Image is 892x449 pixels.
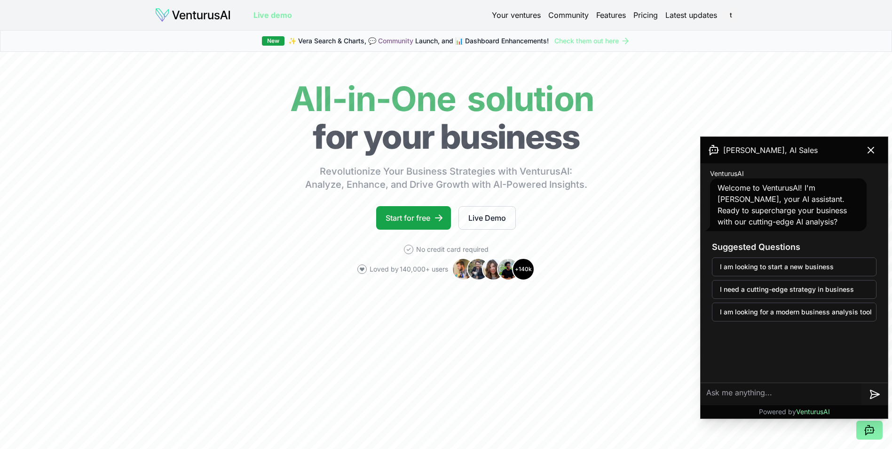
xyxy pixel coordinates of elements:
[796,408,830,416] span: VenturusAI
[724,8,739,23] span: t
[452,258,474,281] img: Avatar 1
[155,8,231,23] img: logo
[665,9,717,21] a: Latest updates
[712,257,876,276] button: I am looking to start a new business
[633,9,658,21] a: Pricing
[718,183,847,226] span: Welcome to VenturusAI! I'm [PERSON_NAME], your AI assistant. Ready to supercharge your business w...
[710,169,744,178] span: VenturusAI
[723,144,818,156] span: [PERSON_NAME], AI Sales
[482,258,505,281] img: Avatar 3
[262,36,284,46] div: New
[288,36,549,46] span: ✨ Vera Search & Charts, 💬 Launch, and 📊 Dashboard Enhancements!
[458,206,516,230] a: Live Demo
[378,37,413,45] a: Community
[497,258,520,281] img: Avatar 4
[253,9,292,21] a: Live demo
[712,280,876,299] button: I need a cutting-edge strategy in business
[548,9,589,21] a: Community
[376,206,451,230] a: Start for free
[596,9,626,21] a: Features
[554,36,630,46] a: Check them out here
[492,9,541,21] a: Your ventures
[712,241,876,254] h3: Suggested Questions
[725,8,738,22] button: t
[759,407,830,417] p: Powered by
[712,303,876,321] button: I am looking for a modern business analysis tool
[467,258,489,281] img: Avatar 2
